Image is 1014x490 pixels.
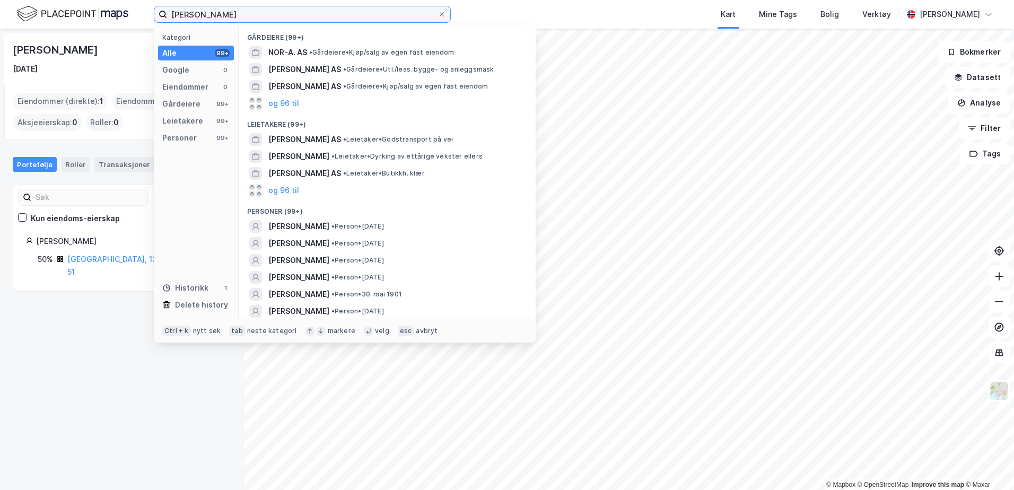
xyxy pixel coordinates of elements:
[72,116,77,129] span: 0
[416,327,438,335] div: avbryt
[331,273,384,282] span: Person • [DATE]
[221,66,230,74] div: 0
[268,46,307,59] span: NOR-A. AS
[86,114,123,131] div: Roller :
[13,157,57,172] div: Portefølje
[162,47,177,59] div: Alle
[239,199,536,218] div: Personer (99+)
[268,167,341,180] span: [PERSON_NAME] AS
[343,135,453,144] span: Leietaker • Godstransport på vei
[268,133,341,146] span: [PERSON_NAME] AS
[268,254,329,267] span: [PERSON_NAME]
[100,95,103,108] span: 1
[38,253,53,266] div: 50%
[162,33,234,41] div: Kategori
[31,189,147,205] input: Søk
[920,8,980,21] div: [PERSON_NAME]
[759,8,797,21] div: Mine Tags
[331,290,402,299] span: Person • 30. mai 1901
[331,152,335,160] span: •
[94,157,167,172] div: Transaksjoner
[826,481,855,488] a: Mapbox
[268,150,329,163] span: [PERSON_NAME]
[268,80,341,93] span: [PERSON_NAME] AS
[162,326,191,336] div: Ctrl + k
[247,327,297,335] div: neste kategori
[215,134,230,142] div: 99+
[331,239,384,248] span: Person • [DATE]
[113,116,119,129] span: 0
[61,157,90,172] div: Roller
[961,439,1014,490] iframe: Chat Widget
[13,114,82,131] div: Aksjeeierskap :
[343,82,346,90] span: •
[167,6,438,22] input: Søk på adresse, matrikkel, gårdeiere, leietakere eller personer
[343,169,346,177] span: •
[175,299,228,311] div: Delete history
[239,112,536,131] div: Leietakere (99+)
[13,41,100,58] div: [PERSON_NAME]
[152,159,163,170] div: 3
[13,63,38,75] div: [DATE]
[331,239,335,247] span: •
[343,65,346,73] span: •
[331,307,335,315] span: •
[331,222,335,230] span: •
[862,8,891,21] div: Verktøy
[215,100,230,108] div: 99+
[343,82,488,91] span: Gårdeiere • Kjøp/salg av egen fast eiendom
[268,97,299,110] button: og 96 til
[67,255,213,276] a: [GEOGRAPHIC_DATA], 13/38/0/0 - Andel 51
[268,288,329,301] span: [PERSON_NAME]
[162,81,208,93] div: Eiendommer
[31,212,120,225] div: Kun eiendoms-eierskap
[268,220,329,233] span: [PERSON_NAME]
[162,282,208,294] div: Historikk
[331,273,335,281] span: •
[331,222,384,231] span: Person • [DATE]
[162,98,200,110] div: Gårdeiere
[193,327,221,335] div: nytt søk
[162,132,197,144] div: Personer
[221,284,230,292] div: 1
[229,326,245,336] div: tab
[331,256,335,264] span: •
[820,8,839,21] div: Bolig
[948,92,1010,113] button: Analyse
[112,93,214,110] div: Eiendommer (Indirekte) :
[221,83,230,91] div: 0
[375,327,389,335] div: velg
[343,135,346,143] span: •
[331,256,384,265] span: Person • [DATE]
[912,481,964,488] a: Improve this map
[960,143,1010,164] button: Tags
[331,152,483,161] span: Leietaker • Dyrking av ettårige vekster ellers
[309,48,312,56] span: •
[343,169,425,178] span: Leietaker • Butikkh. klær
[331,290,335,298] span: •
[331,307,384,316] span: Person • [DATE]
[268,63,341,76] span: [PERSON_NAME] AS
[858,481,909,488] a: OpenStreetMap
[268,305,329,318] span: [PERSON_NAME]
[268,271,329,284] span: [PERSON_NAME]
[989,381,1009,401] img: Z
[268,237,329,250] span: [PERSON_NAME]
[959,118,1010,139] button: Filter
[215,49,230,57] div: 99+
[239,25,536,44] div: Gårdeiere (99+)
[268,184,299,197] button: og 96 til
[938,41,1010,63] button: Bokmerker
[215,117,230,125] div: 99+
[13,93,108,110] div: Eiendommer (direkte) :
[398,326,414,336] div: esc
[945,67,1010,88] button: Datasett
[309,48,454,57] span: Gårdeiere • Kjøp/salg av egen fast eiendom
[162,115,203,127] div: Leietakere
[343,65,496,74] span: Gårdeiere • Utl./leas. bygge- og anleggsmask.
[721,8,736,21] div: Kart
[162,64,189,76] div: Google
[36,235,218,248] div: [PERSON_NAME]
[17,5,128,23] img: logo.f888ab2527a4732fd821a326f86c7f29.svg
